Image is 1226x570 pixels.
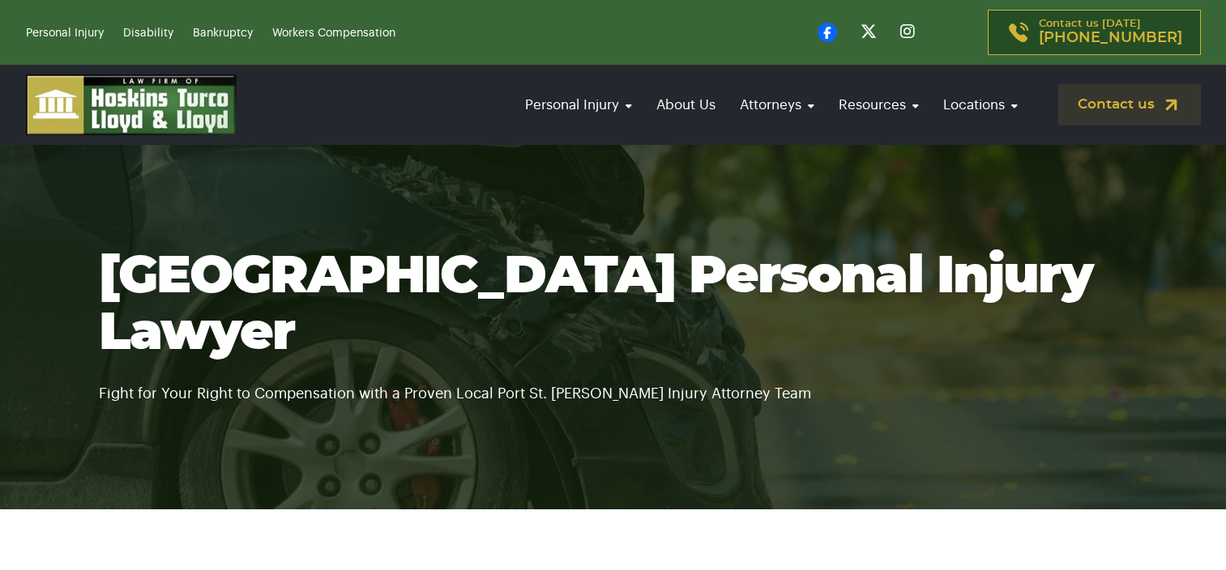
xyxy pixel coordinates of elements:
a: Attorneys [732,82,822,128]
a: Contact us [1058,84,1201,125]
p: Fight for Your Right to Compensation with a Proven Local Port St. [PERSON_NAME] Injury Attorney Team [99,362,1128,406]
span: [PHONE_NUMBER] [1039,30,1182,46]
a: Disability [123,28,173,39]
a: Workers Compensation [272,28,395,39]
img: logo [26,74,237,135]
a: Personal Injury [26,28,104,39]
h1: [GEOGRAPHIC_DATA] Personal Injury Lawyer [99,249,1128,362]
p: Contact us [DATE] [1039,19,1182,46]
a: About Us [648,82,724,128]
a: Bankruptcy [193,28,253,39]
a: Contact us [DATE][PHONE_NUMBER] [988,10,1201,55]
a: Locations [935,82,1026,128]
a: Resources [831,82,927,128]
a: Personal Injury [517,82,640,128]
